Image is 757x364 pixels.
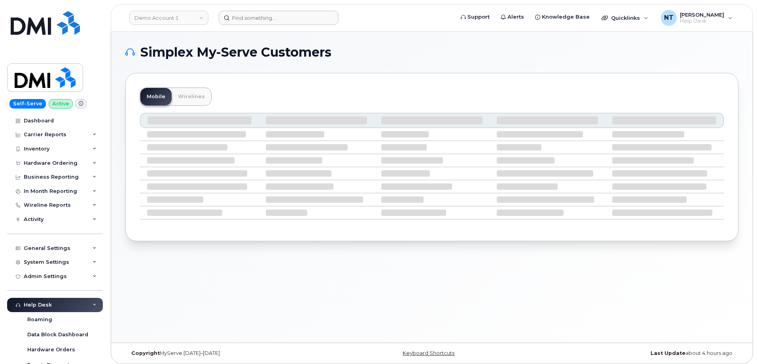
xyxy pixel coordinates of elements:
span: Simplex My-Serve Customers [140,46,331,58]
a: Wirelines [172,88,211,105]
strong: Copyright [131,350,160,356]
a: Keyboard Shortcuts [403,350,454,356]
div: MyServe [DATE]–[DATE] [125,350,330,356]
div: about 4 hours ago [534,350,738,356]
strong: Last Update [651,350,685,356]
a: Mobile [140,88,172,105]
